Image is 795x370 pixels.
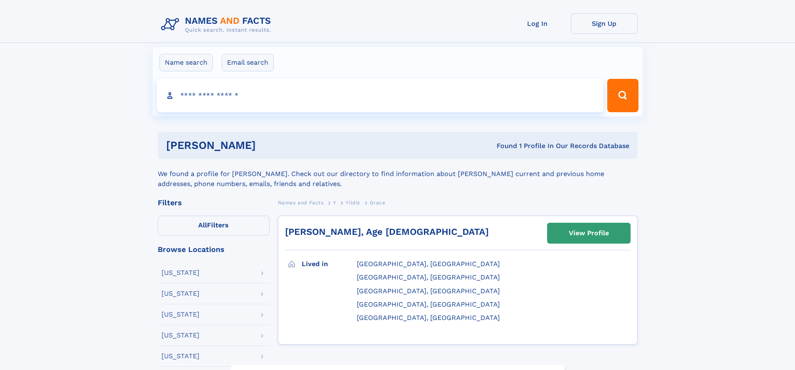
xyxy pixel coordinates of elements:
[548,223,630,243] a: View Profile
[357,300,500,308] span: [GEOGRAPHIC_DATA], [GEOGRAPHIC_DATA]
[357,287,500,295] span: [GEOGRAPHIC_DATA], [GEOGRAPHIC_DATA]
[504,13,571,34] a: Log In
[571,13,638,34] a: Sign Up
[166,140,376,151] h1: [PERSON_NAME]
[357,273,500,281] span: [GEOGRAPHIC_DATA], [GEOGRAPHIC_DATA]
[607,79,638,112] button: Search Button
[159,54,213,71] label: Name search
[162,269,199,276] div: [US_STATE]
[162,332,199,339] div: [US_STATE]
[198,221,207,229] span: All
[222,54,274,71] label: Email search
[278,197,324,208] a: Names and Facts
[158,13,278,36] img: Logo Names and Facts
[158,216,270,236] label: Filters
[162,290,199,297] div: [US_STATE]
[333,200,336,206] span: Y
[333,197,336,208] a: Y
[569,224,609,243] div: View Profile
[285,227,489,237] a: [PERSON_NAME], Age [DEMOGRAPHIC_DATA]
[158,159,638,189] div: We found a profile for [PERSON_NAME]. Check out our directory to find information about [PERSON_N...
[357,314,500,322] span: [GEOGRAPHIC_DATA], [GEOGRAPHIC_DATA]
[158,199,270,206] div: Filters
[370,200,386,206] span: Grace
[158,246,270,253] div: Browse Locations
[162,311,199,318] div: [US_STATE]
[157,79,604,112] input: search input
[357,260,500,268] span: [GEOGRAPHIC_DATA], [GEOGRAPHIC_DATA]
[302,257,357,271] h3: Lived in
[346,197,360,208] a: Yildiz
[162,353,199,360] div: [US_STATE]
[376,141,629,151] div: Found 1 Profile In Our Records Database
[346,200,360,206] span: Yildiz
